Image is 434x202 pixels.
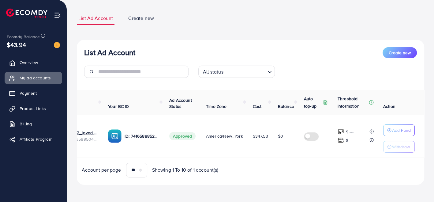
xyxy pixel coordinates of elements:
[346,128,354,135] p: $ ---
[20,90,37,96] span: Payment
[338,137,344,143] img: top-up amount
[253,133,268,139] span: $347.53
[108,103,129,109] span: Your BC ID
[5,87,62,99] a: Payment
[383,124,415,136] button: Add Fund
[383,103,395,109] span: Action
[20,136,52,142] span: Affiliate Program
[383,47,417,58] button: Create new
[408,174,429,197] iframe: Chat
[206,133,243,139] span: America/New_York
[253,103,262,109] span: Cost
[6,9,47,18] img: logo
[108,129,122,143] img: ic-ba-acc.ded83a64.svg
[278,133,283,139] span: $0
[383,141,415,153] button: Withdraw
[338,128,344,135] img: top-up amount
[63,130,98,142] div: <span class='underline'>1018332_loved ones_1726809327971</span></br>7416589504976388097
[346,137,354,144] p: $ ---
[20,75,51,81] span: My ad accounts
[54,12,61,19] img: menu
[169,97,192,109] span: Ad Account Status
[63,130,98,136] a: 1018332_loved ones_1726809327971
[206,103,226,109] span: Time Zone
[198,66,275,78] div: Search for option
[5,133,62,145] a: Affiliate Program
[304,95,322,110] p: Auto top-up
[225,66,265,76] input: Search for option
[20,59,38,66] span: Overview
[5,56,62,69] a: Overview
[169,132,196,140] span: Approved
[7,40,26,49] span: $43.94
[7,34,40,40] span: Ecomdy Balance
[278,103,294,109] span: Balance
[389,50,411,56] span: Create new
[63,136,98,142] span: ID: 7416589504976388097
[78,15,113,22] span: List Ad Account
[392,127,411,134] p: Add Fund
[5,118,62,130] a: Billing
[128,15,154,22] span: Create new
[152,166,219,173] span: Showing 1 To 10 of 1 account(s)
[54,42,60,48] img: image
[5,102,62,115] a: Product Links
[20,121,32,127] span: Billing
[125,132,159,140] p: ID: 7416588852371947521
[20,105,46,112] span: Product Links
[5,72,62,84] a: My ad accounts
[338,95,368,110] p: Threshold information
[82,166,121,173] span: Account per page
[392,143,410,151] p: Withdraw
[84,48,135,57] h3: List Ad Account
[202,67,225,76] span: All status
